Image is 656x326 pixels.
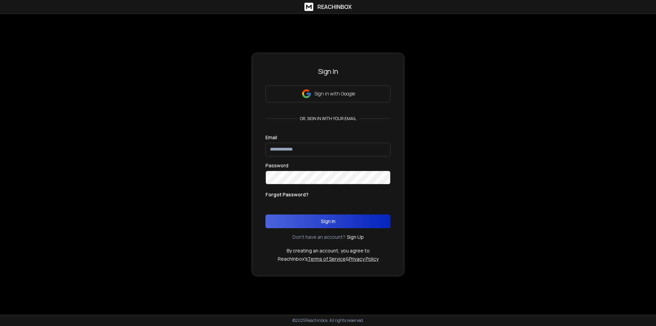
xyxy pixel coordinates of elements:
[265,85,391,102] button: Sign in with Google
[307,256,346,262] a: Terms of Service
[287,247,370,254] p: By creating an account, you agree to
[265,191,309,198] p: Forgot Password?
[292,234,345,240] p: Don't have an account?
[265,163,288,168] label: Password
[304,3,352,11] a: ReachInbox
[347,234,364,240] a: Sign Up
[265,135,277,140] label: Email
[297,116,359,121] p: or, sign in with your email
[278,256,379,262] p: ReachInbox's &
[317,3,352,11] h1: ReachInbox
[314,90,355,97] p: Sign in with Google
[265,214,391,228] button: Sign In
[349,256,379,262] a: Privacy Policy
[265,67,391,76] h3: Sign In
[292,318,364,323] p: © 2025 Reachinbox. All rights reserved.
